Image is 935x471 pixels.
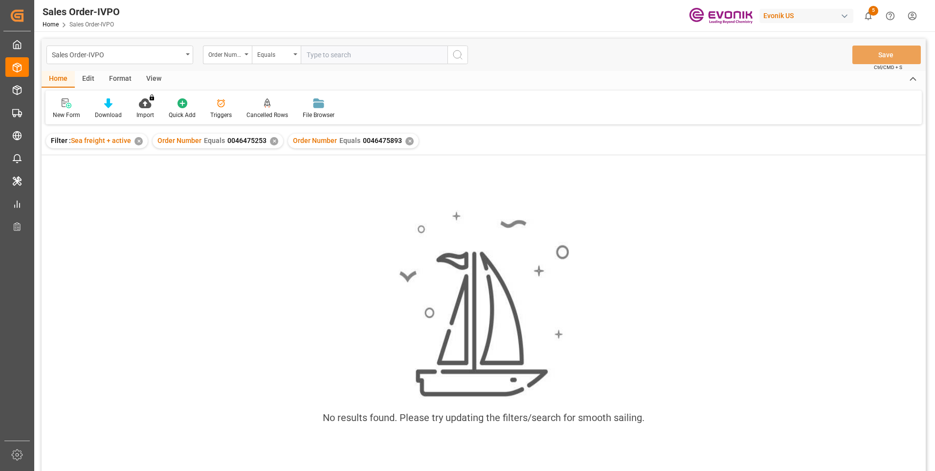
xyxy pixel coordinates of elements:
[227,137,267,144] span: 0046475253
[52,48,182,60] div: Sales Order-IVPO
[857,5,879,27] button: show 5 new notifications
[43,21,59,28] a: Home
[759,6,857,25] button: Evonik US
[257,48,290,59] div: Equals
[210,111,232,119] div: Triggers
[204,137,225,144] span: Equals
[303,111,334,119] div: File Browser
[208,48,242,59] div: Order Number
[405,137,414,145] div: ✕
[252,46,301,64] button: open menu
[203,46,252,64] button: open menu
[689,7,753,24] img: Evonik-brand-mark-Deep-Purple-RGB.jpeg_1700498283.jpeg
[868,6,878,16] span: 5
[879,5,901,27] button: Help Center
[874,64,902,71] span: Ctrl/CMD + S
[246,111,288,119] div: Cancelled Rows
[323,410,645,425] div: No results found. Please try updating the filters/search for smooth sailing.
[157,137,201,144] span: Order Number
[293,137,337,144] span: Order Number
[134,137,143,145] div: ✕
[169,111,196,119] div: Quick Add
[139,71,169,88] div: View
[339,137,360,144] span: Equals
[71,137,131,144] span: Sea freight + active
[75,71,102,88] div: Edit
[270,137,278,145] div: ✕
[42,71,75,88] div: Home
[53,111,80,119] div: New Form
[46,46,193,64] button: open menu
[363,137,402,144] span: 0046475893
[759,9,853,23] div: Evonik US
[51,137,71,144] span: Filter :
[447,46,468,64] button: search button
[398,210,569,399] img: smooth_sailing.jpeg
[852,46,921,64] button: Save
[102,71,139,88] div: Format
[43,4,120,19] div: Sales Order-IVPO
[95,111,122,119] div: Download
[301,46,447,64] input: Type to search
